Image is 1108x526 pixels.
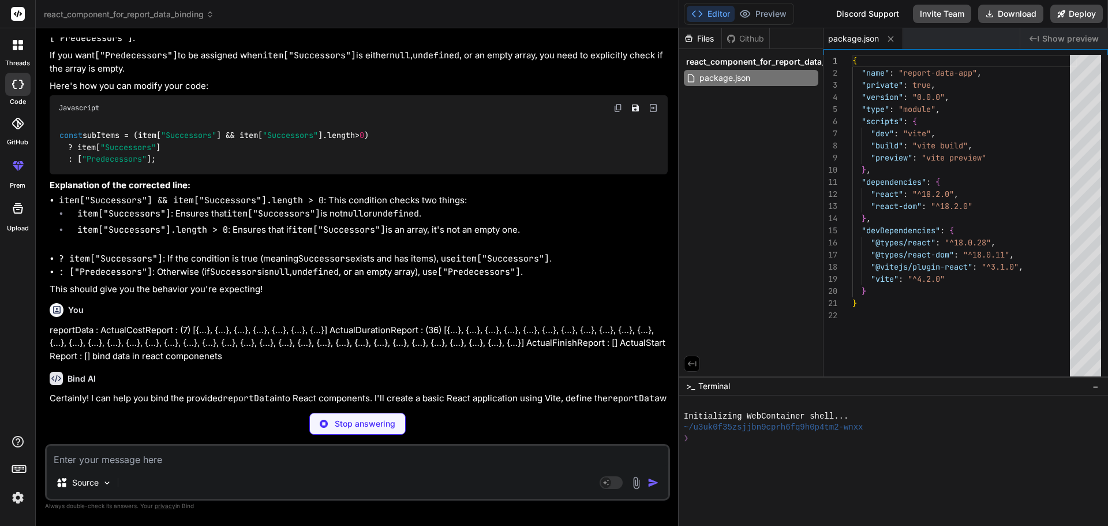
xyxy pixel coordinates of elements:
div: 16 [823,237,837,249]
span: package.json [698,71,751,85]
code: item["Successors"].length > 0 [77,224,228,236]
code: ["Predecessors"] [437,266,521,278]
img: settings [8,488,28,508]
h6: You [68,304,84,316]
span: const [59,130,83,141]
span: "build" [871,140,903,151]
div: Github [722,33,769,44]
span: : [954,249,959,260]
p: Here's how you can modify your code: [50,80,668,93]
code: reportData [608,393,660,404]
span: } [862,213,866,223]
code: undefined [292,266,339,278]
div: Files [679,33,721,44]
label: code [10,97,26,107]
span: Initializing WebContainer shell... [684,411,849,422]
code: Successors [298,253,350,264]
span: , [866,165,871,175]
button: Deploy [1050,5,1103,23]
span: { [935,177,940,187]
li: : If the condition is true (meaning exists and has items), use . [59,252,668,266]
button: Invite Team [913,5,971,23]
code: null [269,266,290,278]
span: "react-dom" [871,201,922,211]
p: Stop answering [335,418,395,430]
code: null [390,50,410,61]
button: − [1090,377,1101,396]
span: "Successors" [161,130,216,141]
span: : [894,128,899,139]
div: Discord Support [829,5,906,23]
code: item["Successors"] && item["Successors"].length > 0 [59,195,324,206]
div: 7 [823,128,837,140]
li: : This condition checks two things: [59,194,668,252]
span: "Predecessors" [82,154,147,164]
span: : [903,140,908,151]
span: { [912,116,917,126]
div: 12 [823,188,837,200]
span: Show preview [1042,33,1099,44]
div: 5 [823,103,837,115]
div: 14 [823,212,837,225]
code: subItems = (item[ ] && item[ ]. > ) ? item[ ] : [ ]; [59,129,369,165]
span: Javascript [59,103,99,113]
span: >_ [686,380,695,392]
span: , [1009,249,1014,260]
div: 6 [823,115,837,128]
code: item["Successors"] [227,208,320,219]
h6: Bind AI [68,373,96,385]
span: ~/u3uk0f35zsjjbn9cprh6fq9h0p4tm2-wnxx [684,422,863,433]
span: "private" [862,80,903,90]
p: Always double-check its answers. Your in Bind [45,501,670,512]
li: : Ensures that if is an array, it's not an empty one. [68,223,668,240]
span: "Successors" [263,130,318,141]
div: 13 [823,200,837,212]
div: 20 [823,285,837,297]
span: : [922,201,926,211]
span: "module" [899,104,935,114]
span: "^18.2.0" [912,189,954,199]
span: "dependencies" [862,177,926,187]
span: : [889,104,894,114]
span: "0.0.0" [912,92,945,102]
span: length [327,130,355,141]
span: "version" [862,92,903,102]
span: : [912,152,917,163]
span: "react" [871,189,903,199]
code: Successors [210,266,262,278]
li: : Ensures that is not or . [68,207,668,223]
img: Pick Models [102,478,112,488]
div: 3 [823,79,837,91]
img: Open in Browser [648,103,658,113]
span: "type" [862,104,889,114]
span: } [852,298,857,308]
div: 4 [823,91,837,103]
span: : [899,274,903,284]
span: , [935,104,940,114]
span: − [1092,380,1099,392]
code: ? item["Successors"] [59,253,163,264]
div: 9 [823,152,837,164]
span: , [968,140,972,151]
span: : [903,92,908,102]
span: } [862,165,866,175]
div: 22 [823,309,837,322]
code: item["Successors"] [77,208,171,219]
span: "^4.2.0" [908,274,945,284]
p: Source [72,477,99,488]
span: { [949,225,954,236]
span: "name" [862,68,889,78]
span: "^3.1.0" [982,262,1019,272]
span: react_component_for_report_data_binding [686,56,856,68]
span: , [866,213,871,223]
p: Certainly! I can help you bind the provided into React components. I'll create a basic React appl... [50,392,668,418]
span: } [862,286,866,296]
code: ["Predecessors"] [95,50,178,61]
label: Upload [7,223,29,233]
span: "vite preview" [922,152,986,163]
div: 15 [823,225,837,237]
code: undefined [413,50,459,61]
code: ["Predecessors"] [50,32,133,44]
div: 11 [823,176,837,188]
span: "vite build" [912,140,968,151]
